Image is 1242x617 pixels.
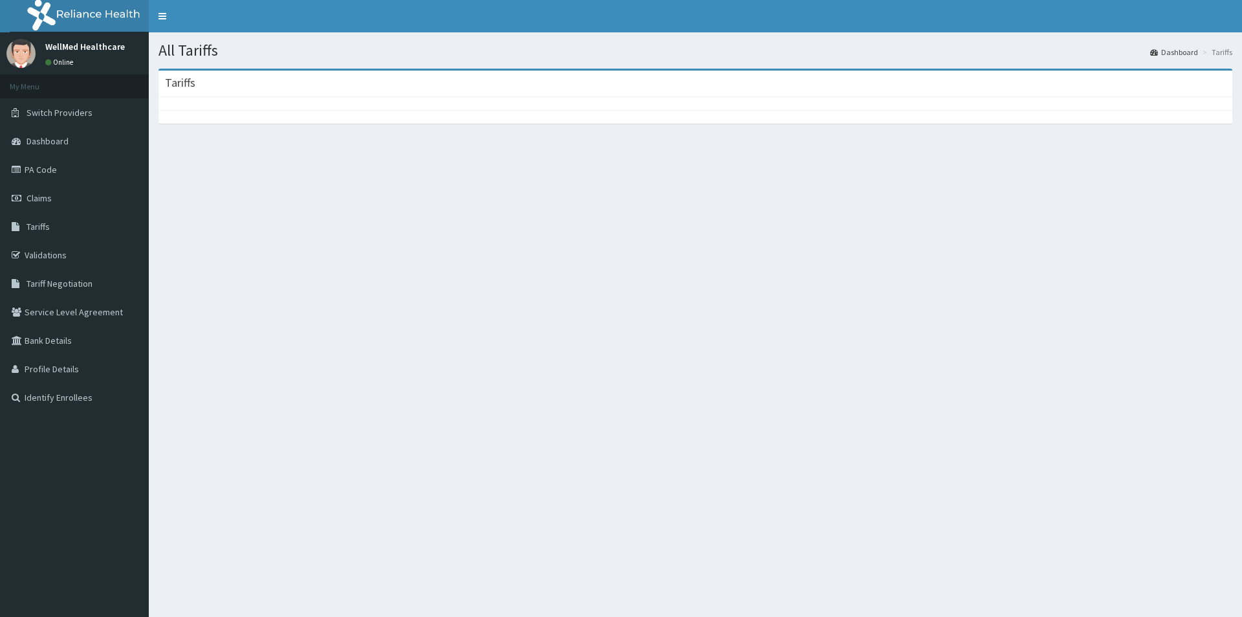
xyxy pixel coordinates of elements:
[165,77,195,89] h3: Tariffs
[45,58,76,67] a: Online
[158,42,1232,59] h1: All Tariffs
[27,278,93,289] span: Tariff Negotiation
[6,39,36,68] img: User Image
[1199,47,1232,58] li: Tariffs
[27,221,50,232] span: Tariffs
[1150,47,1198,58] a: Dashboard
[27,192,52,204] span: Claims
[27,135,69,147] span: Dashboard
[27,107,93,118] span: Switch Providers
[45,42,125,51] p: WellMed Healthcare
